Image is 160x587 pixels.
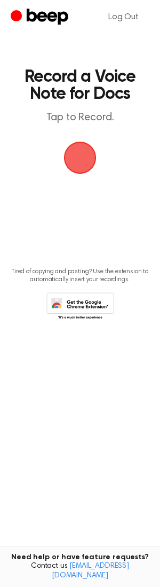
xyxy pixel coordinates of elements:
p: Tired of copying and pasting? Use the extension to automatically insert your recordings. [9,268,151,284]
img: Beep Logo [64,142,96,174]
a: Log Out [98,4,149,30]
h1: Record a Voice Note for Docs [19,68,141,103]
span: Contact us [6,562,154,581]
p: Tap to Record. [19,111,141,125]
a: Beep [11,7,71,28]
a: [EMAIL_ADDRESS][DOMAIN_NAME] [52,562,129,580]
